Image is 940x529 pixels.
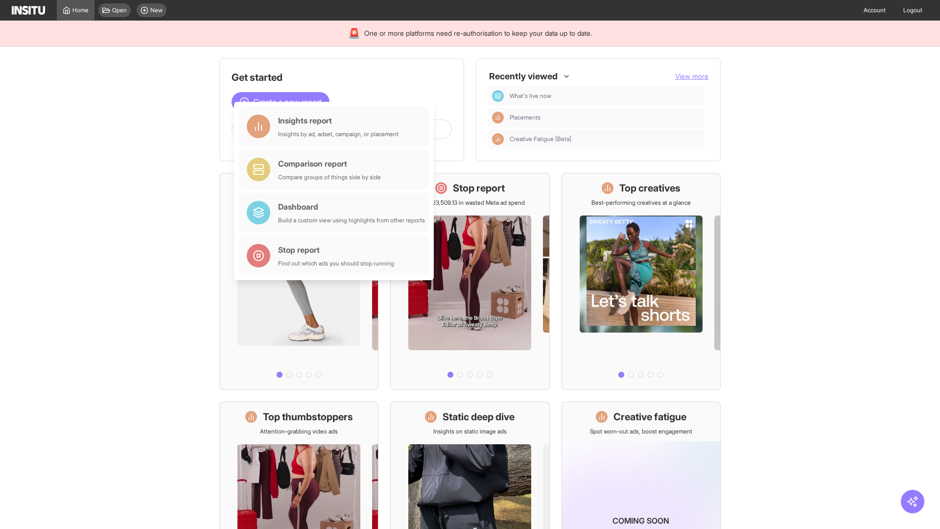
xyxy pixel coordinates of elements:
[232,71,452,84] h1: Get started
[390,173,549,390] a: Stop reportSave £23,509.13 in wasted Meta ad spend
[278,260,394,267] div: Find out which ads you should stop running
[510,135,701,143] span: Creative Fatigue [Beta]
[510,92,551,100] span: What's live now
[492,112,504,123] div: Insights
[510,92,701,100] span: What's live now
[253,96,322,108] span: Create a new report
[263,410,353,424] h1: Top thumbstoppers
[492,90,504,102] div: Dashboard
[278,173,381,181] div: Compare groups of things side by side
[72,6,89,14] span: Home
[278,158,381,169] div: Comparison report
[112,6,127,14] span: Open
[348,26,360,40] div: 🚨
[364,28,592,38] span: One or more platforms need re-authorisation to keep your data up to date.
[12,6,45,15] img: Logo
[278,201,425,213] div: Dashboard
[150,6,163,14] span: New
[510,135,571,143] span: Creative Fatigue [Beta]
[675,72,708,81] button: View more
[675,72,708,80] span: View more
[591,199,691,207] p: Best-performing creatives at a glance
[278,216,425,224] div: Build a custom view using highlights from other reports
[492,133,504,145] div: Insights
[278,115,399,126] div: Insights report
[415,199,525,207] p: Save £23,509.13 in wasted Meta ad spend
[232,92,329,112] button: Create a new report
[443,410,515,424] h1: Static deep dive
[453,181,505,195] h1: Stop report
[278,244,394,256] div: Stop report
[619,181,681,195] h1: Top creatives
[278,130,399,138] div: Insights by ad, adset, campaign, or placement
[510,114,540,121] span: Placements
[562,173,721,390] a: Top creativesBest-performing creatives at a glance
[510,114,701,121] span: Placements
[433,428,507,435] p: Insights on static image ads
[219,173,378,390] a: What's live nowSee all active ads instantly
[260,428,338,435] p: Attention-grabbing video ads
